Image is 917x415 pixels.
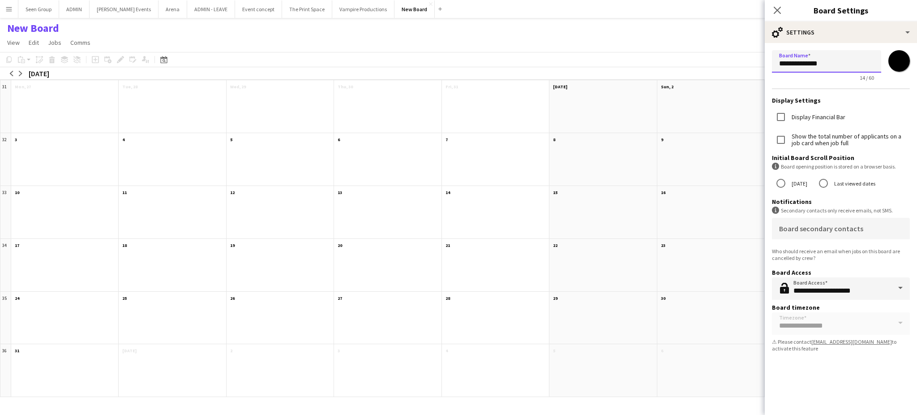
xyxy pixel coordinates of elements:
span: View [7,39,20,47]
span: 5 [553,348,555,354]
label: [DATE] [790,177,807,190]
span: 22 [553,242,557,248]
a: Edit [25,37,43,48]
span: Mon, 27 [15,84,31,90]
span: 27 [338,295,342,301]
span: 29 [553,295,557,301]
span: 19 [230,242,235,248]
span: 5 [230,137,232,143]
div: 33 [0,186,11,239]
div: Who should receive an email when jobs on this board are cancelled by crew? [772,248,910,261]
button: Event concept [235,0,282,18]
mat-label: Board secondary contacts [779,224,863,233]
div: Secondary contacts only receive emails, not SMS. [772,207,910,214]
a: Jobs [44,37,65,48]
span: 24 [15,295,19,301]
span: Edit [29,39,39,47]
span: 18 [122,242,127,248]
a: View [4,37,23,48]
button: Seen Group [18,0,59,18]
span: 9 [661,137,663,143]
span: 21 [446,242,450,248]
h3: Board Access [772,268,910,277]
span: Jobs [48,39,61,47]
span: 26 [230,295,235,301]
button: New Board [394,0,435,18]
span: 31 [15,348,19,354]
span: 14 [446,190,450,195]
h3: Board Settings [765,4,917,16]
span: 3 [338,348,340,354]
span: 25 [122,295,127,301]
span: Wed, 29 [230,84,246,90]
button: ADMIN - LEAVE [187,0,235,18]
div: 36 [0,344,11,397]
h3: Board timezone [772,303,910,311]
span: 4 [446,348,448,354]
span: Comms [70,39,90,47]
div: [DATE] [29,69,49,78]
h3: Initial Board Scroll Position [772,154,910,162]
span: 23 [661,242,665,248]
span: [DATE] [122,348,137,354]
span: 10 [15,190,19,195]
h3: Display Settings [772,96,910,104]
div: 32 [0,133,11,186]
span: Thu, 30 [338,84,353,90]
div: Settings [765,22,917,43]
span: 30 [661,295,665,301]
button: Vampire Productions [332,0,394,18]
span: 11 [122,190,127,195]
span: 20 [338,242,342,248]
label: Last viewed dates [832,177,875,190]
span: [DATE] [553,84,567,90]
span: Fri, 31 [446,84,458,90]
button: ADMIN [59,0,90,18]
h1: New Board [7,22,59,35]
span: 14 / 60 [853,74,881,81]
span: 17 [15,242,19,248]
div: Board opening position is stored on a browser basis. [772,163,910,170]
h3: Notifications [772,198,910,206]
span: 6 [338,137,340,143]
a: [EMAIL_ADDRESS][DOMAIN_NAME] [811,338,892,345]
label: Display Financial Bar [790,114,845,121]
button: [PERSON_NAME] Events [90,0,159,18]
label: Show the total number of applicants on a job card when job full [790,133,910,147]
span: Sun, 2 [661,84,673,90]
span: 12 [230,190,235,195]
span: 16 [661,190,665,195]
div: 35 [0,292,11,345]
div: 31 [0,80,11,133]
span: 3 [15,137,17,143]
span: 4 [122,137,124,143]
span: 13 [338,190,342,195]
div: ⚠ Please contact to activate this feature [772,338,910,352]
button: The Print Space [282,0,332,18]
div: 34 [0,239,11,292]
span: 6 [661,348,663,354]
span: Tue, 28 [122,84,137,90]
span: 15 [553,190,557,195]
span: 7 [446,137,448,143]
span: 28 [446,295,450,301]
button: Arena [159,0,187,18]
a: Comms [67,37,94,48]
span: 2 [230,348,232,354]
span: 8 [553,137,555,143]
